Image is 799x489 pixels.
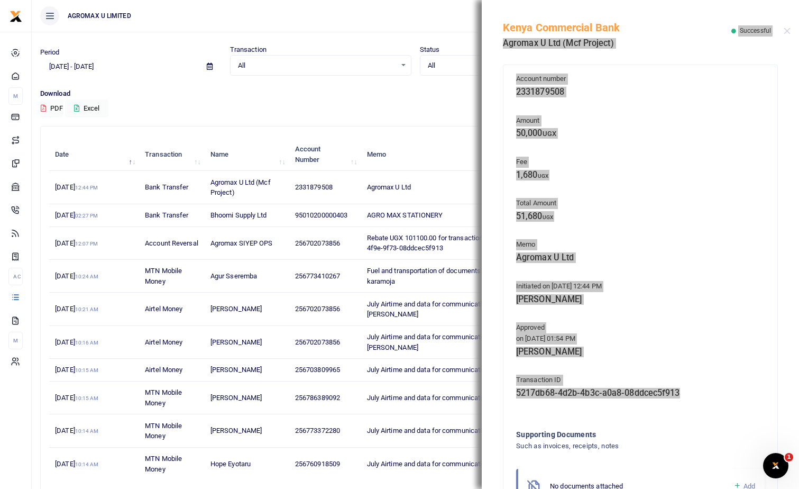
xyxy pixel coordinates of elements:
[75,185,98,191] small: 12:44 PM
[516,294,765,305] h5: [PERSON_NAME]
[740,27,771,34] span: Successful
[516,429,722,440] h4: Supporting Documents
[538,173,548,179] small: UGX
[210,394,262,402] span: [PERSON_NAME]
[516,170,765,180] h5: 1,680
[238,60,396,71] span: All
[75,395,99,401] small: 10:15 AM
[516,333,765,345] p: on [DATE] 01:54 PM
[420,44,440,55] label: Status
[49,138,139,171] th: Date: activate to sort column descending
[55,239,98,247] span: [DATE]
[145,366,182,374] span: Airtel Money
[516,281,765,292] p: Initiated on [DATE] 12:44 PM
[784,28,791,34] button: Close
[145,183,188,191] span: Bank Transfer
[55,460,98,468] span: [DATE]
[516,347,765,357] h5: [PERSON_NAME]
[8,332,23,349] li: M
[55,211,98,219] span: [DATE]
[75,461,99,467] small: 10:14 AM
[367,427,490,434] span: July Airtime and data for communication
[785,453,793,461] span: 1
[55,183,98,191] span: [DATE]
[295,338,340,346] span: 256702073856
[503,21,731,34] h5: Kenya Commercial Bank
[55,338,98,346] span: [DATE]
[289,138,361,171] th: Account Number: activate to sort column ascending
[40,58,198,76] input: select period
[295,211,347,219] span: 95010200000403
[516,157,765,168] p: Fee
[75,367,99,373] small: 10:15 AM
[367,333,500,351] span: July Airtime and data for communication for [PERSON_NAME]
[295,460,340,468] span: 256760918509
[10,10,22,23] img: logo-small
[516,239,765,250] p: Memo
[210,460,251,468] span: Hope Eyotaru
[55,272,98,280] span: [DATE]
[516,211,765,222] h5: 51,680
[295,427,340,434] span: 256773372280
[65,99,108,117] button: Excel
[145,455,182,473] span: MTN Mobile Money
[40,99,63,117] button: PDF
[145,338,182,346] span: Airtel Money
[75,213,98,219] small: 02:27 PM
[75,306,99,312] small: 10:21 AM
[367,394,490,402] span: July Airtime and data for communication
[516,388,765,399] h5: 5217db68-4d2b-4b3c-a0a8-08ddcec5f913
[210,305,262,313] span: [PERSON_NAME]
[55,427,98,434] span: [DATE]
[295,239,340,247] span: 256702073856
[295,183,333,191] span: 2331879508
[75,428,99,434] small: 10:14 AM
[8,268,23,285] li: Ac
[428,60,586,71] span: All
[367,267,541,285] span: Fuel and transportation of documents from kla to Achoil n karamoja
[10,12,22,20] a: logo-small logo-large logo-large
[210,211,267,219] span: Bhoomi Supply Ltd
[210,239,273,247] span: Agromax SIYEP OPS
[367,234,534,252] span: Rebate UGX 101100.00 for transaction d64333ab-ad11-4f9e-9f73-08ddcec5f913
[516,128,765,139] h5: 50,000
[145,267,182,285] span: MTN Mobile Money
[543,130,556,138] small: UGX
[55,305,98,313] span: [DATE]
[763,453,788,478] iframe: Intercom live chat
[295,305,340,313] span: 256702073856
[367,300,500,319] span: July Airtime and data for communication for [PERSON_NAME]
[230,44,267,55] label: Transaction
[367,366,490,374] span: July Airtime and data for communication
[543,214,553,220] small: UGX
[55,394,98,402] span: [DATE]
[210,272,257,280] span: Agur Sseremba
[503,38,731,49] h5: Agromax U Ltd (Mcf Project)
[205,138,289,171] th: Name: activate to sort column ascending
[516,198,765,209] p: Total Amount
[516,440,722,452] h4: Such as invoices, receipts, notes
[367,183,411,191] span: Agromax U Ltd
[367,460,490,468] span: July Airtime and data for communication
[516,74,765,85] p: Account number
[295,394,340,402] span: 256786389092
[75,340,99,346] small: 10:16 AM
[210,427,262,434] span: [PERSON_NAME]
[139,138,205,171] th: Transaction: activate to sort column ascending
[63,11,135,21] span: AGROMAX U LIMITED
[295,366,340,374] span: 256703809965
[145,211,188,219] span: Bank Transfer
[145,305,182,313] span: Airtel Money
[40,47,60,58] label: Period
[75,241,98,247] small: 12:07 PM
[516,375,765,386] p: Transaction ID
[516,115,765,126] p: Amount
[145,422,182,440] span: MTN Mobile Money
[295,272,340,280] span: 256773410267
[145,239,198,247] span: Account Reversal
[75,274,99,279] small: 10:24 AM
[516,322,765,333] p: Approved
[40,88,791,99] p: Download
[516,87,765,97] h5: 2331879508
[210,366,262,374] span: [PERSON_NAME]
